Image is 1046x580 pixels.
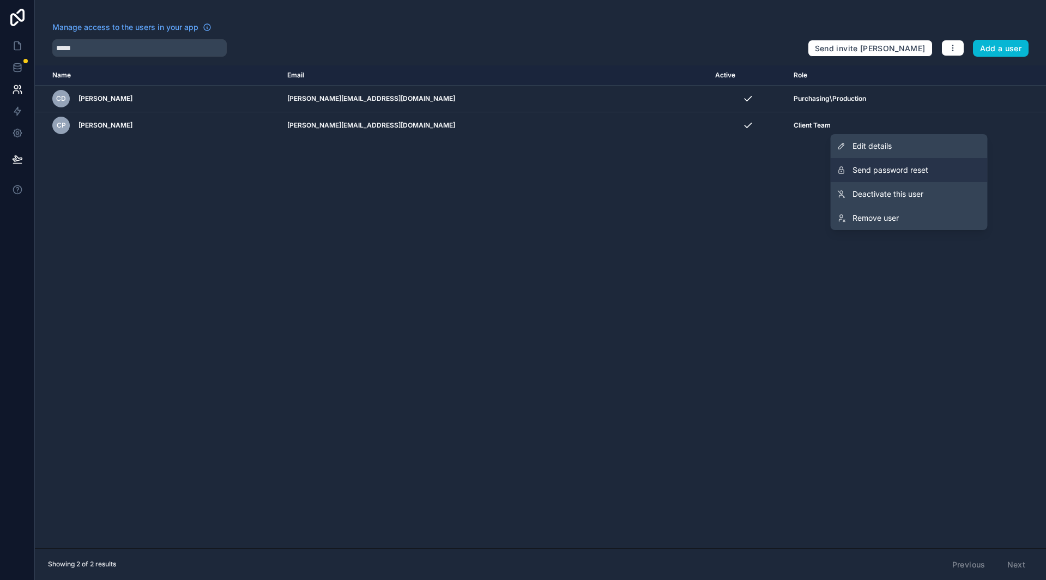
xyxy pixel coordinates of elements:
[281,86,709,112] td: [PERSON_NAME][EMAIL_ADDRESS][DOMAIN_NAME]
[794,94,866,103] span: Purchasing\Production
[794,121,831,130] span: Client Team
[35,65,1046,548] div: scrollable content
[787,65,989,86] th: Role
[852,189,923,200] span: Deactivate this user
[281,112,709,139] td: [PERSON_NAME][EMAIL_ADDRESS][DOMAIN_NAME]
[808,40,933,57] button: Send invite [PERSON_NAME]
[57,121,66,130] span: CP
[973,40,1029,57] button: Add a user
[56,94,66,103] span: CD
[831,182,988,206] a: Deactivate this user
[78,94,132,103] span: [PERSON_NAME]
[831,206,988,230] a: Remove user
[831,134,988,158] a: Edit details
[281,65,709,86] th: Email
[709,65,787,86] th: Active
[852,141,892,152] span: Edit details
[52,22,211,33] a: Manage access to the users in your app
[52,22,198,33] span: Manage access to the users in your app
[48,560,116,569] span: Showing 2 of 2 results
[35,65,281,86] th: Name
[78,121,132,130] span: [PERSON_NAME]
[852,165,928,176] span: Send password reset
[831,158,988,182] button: Send password reset
[852,213,899,223] span: Remove user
